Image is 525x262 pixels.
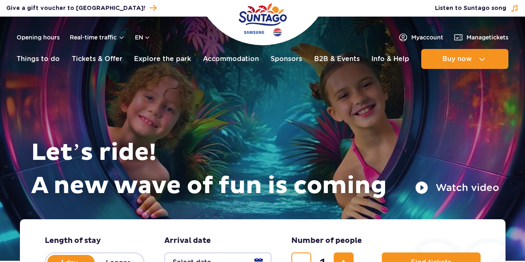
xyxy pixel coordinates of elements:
h1: Let’s ride! A new wave of fun is coming [31,136,499,203]
span: Number of people [291,236,362,246]
a: Managetickets [453,32,508,42]
a: Give a gift voucher to [GEOGRAPHIC_DATA]! [6,2,156,14]
button: Watch video [415,181,499,194]
a: Things to do [17,49,60,69]
a: Myaccount [398,32,443,42]
span: Length of stay [45,236,101,246]
a: Tickets & Offer [72,49,122,69]
span: My account [411,33,443,42]
span: Arrival date [164,236,211,246]
span: Buy now [442,55,472,63]
a: Accommodation [203,49,259,69]
button: Buy now [421,49,508,69]
span: Manage tickets [466,33,508,42]
a: Explore the park [134,49,191,69]
a: B2B & Events [314,49,360,69]
span: Give a gift voucher to [GEOGRAPHIC_DATA]! [6,4,145,12]
button: Real-time traffic [70,34,125,41]
button: Listen to Suntago song [435,4,519,12]
a: Info & Help [371,49,409,69]
a: Sponsors [271,49,302,69]
span: Listen to Suntago song [435,4,506,12]
button: en [135,33,151,42]
a: Opening hours [17,33,60,42]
